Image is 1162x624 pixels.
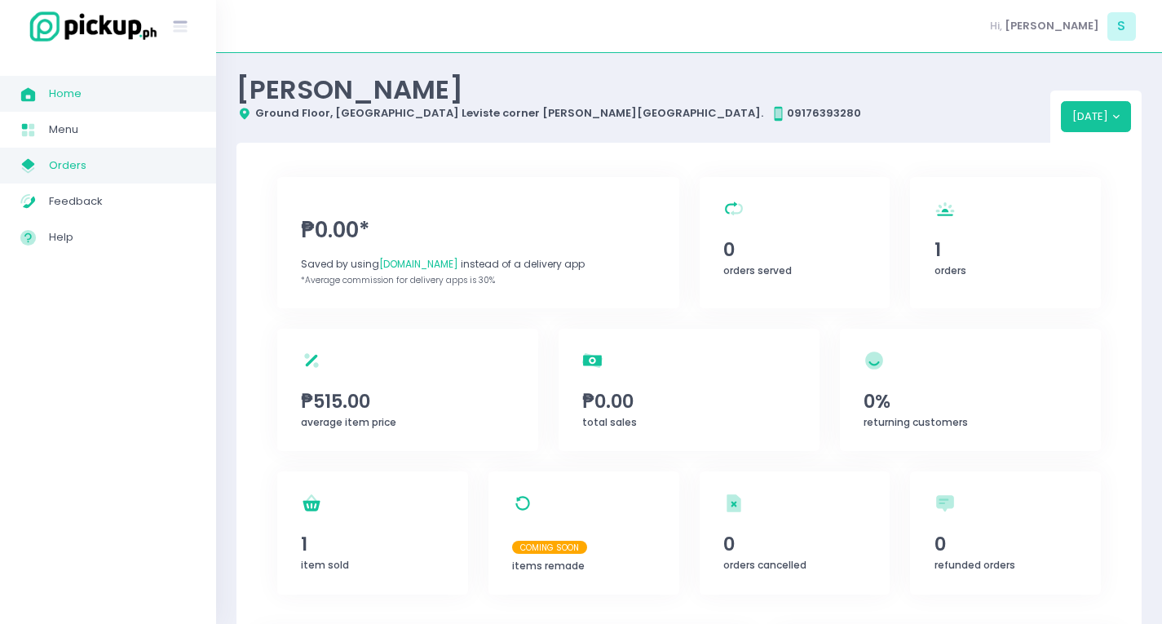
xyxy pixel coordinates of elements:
a: 1orders [910,177,1101,308]
span: Help [49,227,196,248]
span: refunded orders [934,558,1015,572]
span: 1 [934,236,1077,263]
span: Orders [49,155,196,176]
span: orders served [723,263,792,277]
span: returning customers [864,415,968,429]
span: [DOMAIN_NAME] [379,257,458,271]
a: ₱515.00average item price [277,329,538,451]
span: *Average commission for delivery apps is 30% [301,274,495,286]
span: average item price [301,415,396,429]
a: 0%returning customers [840,329,1101,451]
span: orders cancelled [723,558,806,572]
span: 1 [301,530,444,558]
span: ₱0.00* [301,215,655,246]
span: total sales [582,415,637,429]
span: orders [934,263,966,277]
span: Home [49,83,196,104]
span: Hi, [990,18,1002,34]
span: items remade [512,559,585,573]
a: 0orders served [700,177,890,308]
span: S [1107,12,1136,41]
div: [PERSON_NAME] [236,73,1050,105]
a: ₱0.00total sales [559,329,820,451]
span: 0 [723,236,866,263]
a: 1item sold [277,471,468,595]
span: ₱0.00 [582,387,796,415]
span: 0 [723,530,866,558]
span: ₱515.00 [301,387,515,415]
span: Coming Soon [512,541,587,554]
button: [DATE] [1061,101,1132,132]
span: 0 [934,530,1077,558]
span: item sold [301,558,349,572]
span: 0% [864,387,1077,415]
span: [PERSON_NAME] [1005,18,1099,34]
div: Saved by using instead of a delivery app [301,257,655,272]
div: Ground Floor, [GEOGRAPHIC_DATA] Leviste corner [PERSON_NAME][GEOGRAPHIC_DATA]. 09176393280 [236,105,1050,122]
a: 0orders cancelled [700,471,890,595]
a: 0refunded orders [910,471,1101,595]
img: logo [20,9,159,44]
span: Feedback [49,191,196,212]
span: Menu [49,119,196,140]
